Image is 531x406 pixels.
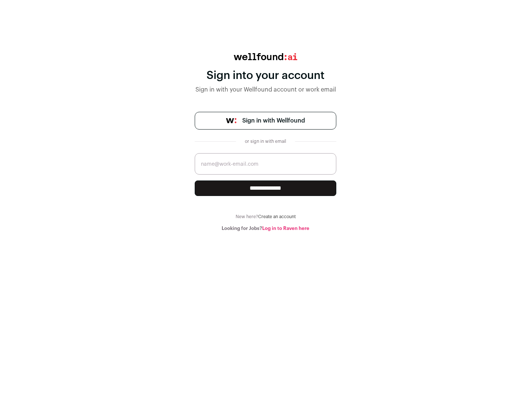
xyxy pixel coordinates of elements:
[234,53,297,60] img: wellfound:ai
[242,116,305,125] span: Sign in with Wellfound
[195,85,336,94] div: Sign in with your Wellfound account or work email
[195,214,336,220] div: New here?
[195,69,336,82] div: Sign into your account
[242,138,289,144] div: or sign in with email
[258,214,296,219] a: Create an account
[226,118,236,123] img: wellfound-symbol-flush-black-fb3c872781a75f747ccb3a119075da62bfe97bd399995f84a933054e44a575c4.png
[195,153,336,175] input: name@work-email.com
[195,226,336,231] div: Looking for Jobs?
[262,226,309,231] a: Log in to Raven here
[195,112,336,130] a: Sign in with Wellfound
